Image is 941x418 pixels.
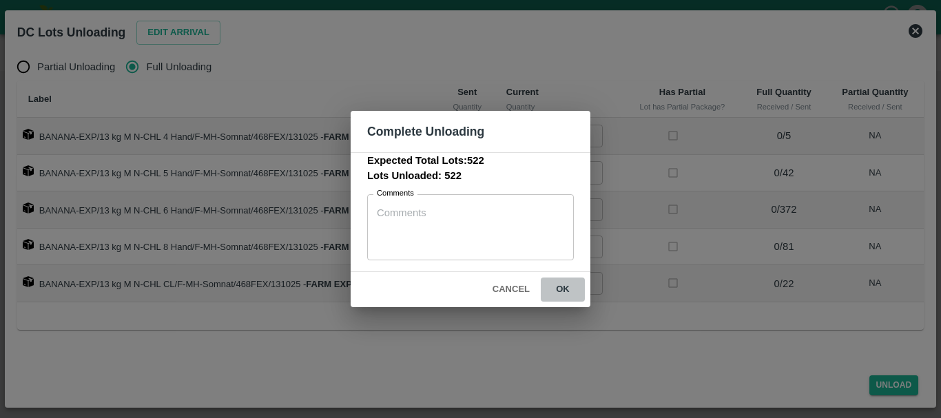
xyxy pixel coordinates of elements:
button: Cancel [487,278,535,302]
b: Expected Total Lots: 522 [367,155,484,166]
label: Comments [377,188,414,199]
button: ok [541,278,585,302]
b: Complete Unloading [367,125,484,138]
b: Lots Unloaded: 522 [367,170,462,181]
